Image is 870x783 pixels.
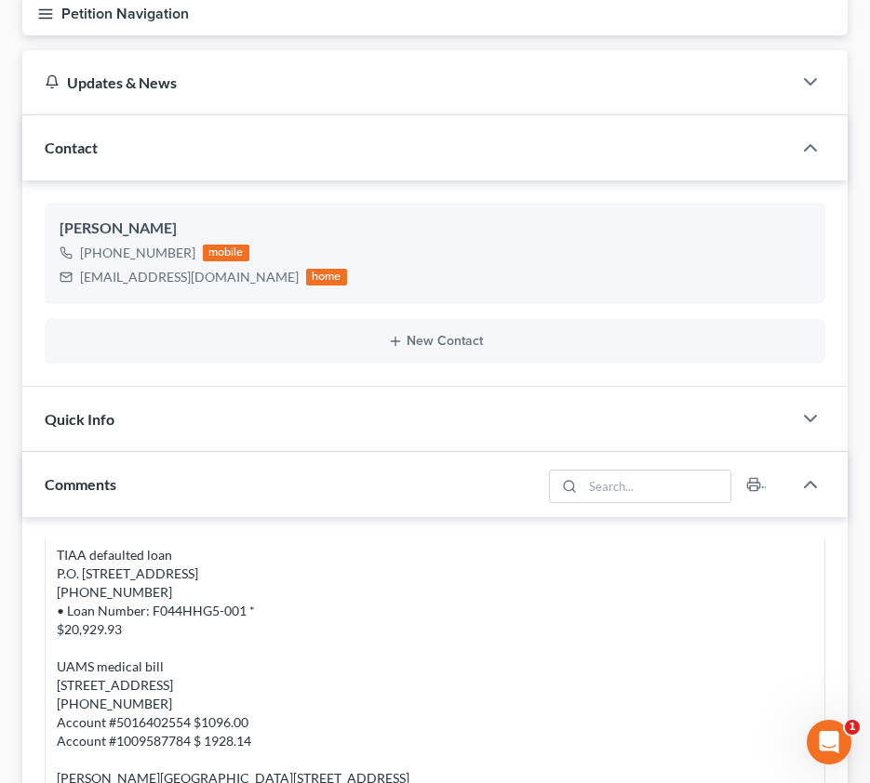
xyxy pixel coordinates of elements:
[45,475,116,493] span: Comments
[203,245,249,261] div: mobile
[60,218,810,240] div: [PERSON_NAME]
[80,244,195,262] div: [PHONE_NUMBER]
[845,720,860,735] span: 1
[45,139,98,156] span: Contact
[80,268,299,286] div: [EMAIL_ADDRESS][DOMAIN_NAME]
[45,410,114,428] span: Quick Info
[807,720,851,764] iframe: Intercom live chat
[45,73,770,92] div: Updates & News
[60,334,810,349] button: New Contact
[583,471,731,502] input: Search...
[306,269,347,285] div: home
